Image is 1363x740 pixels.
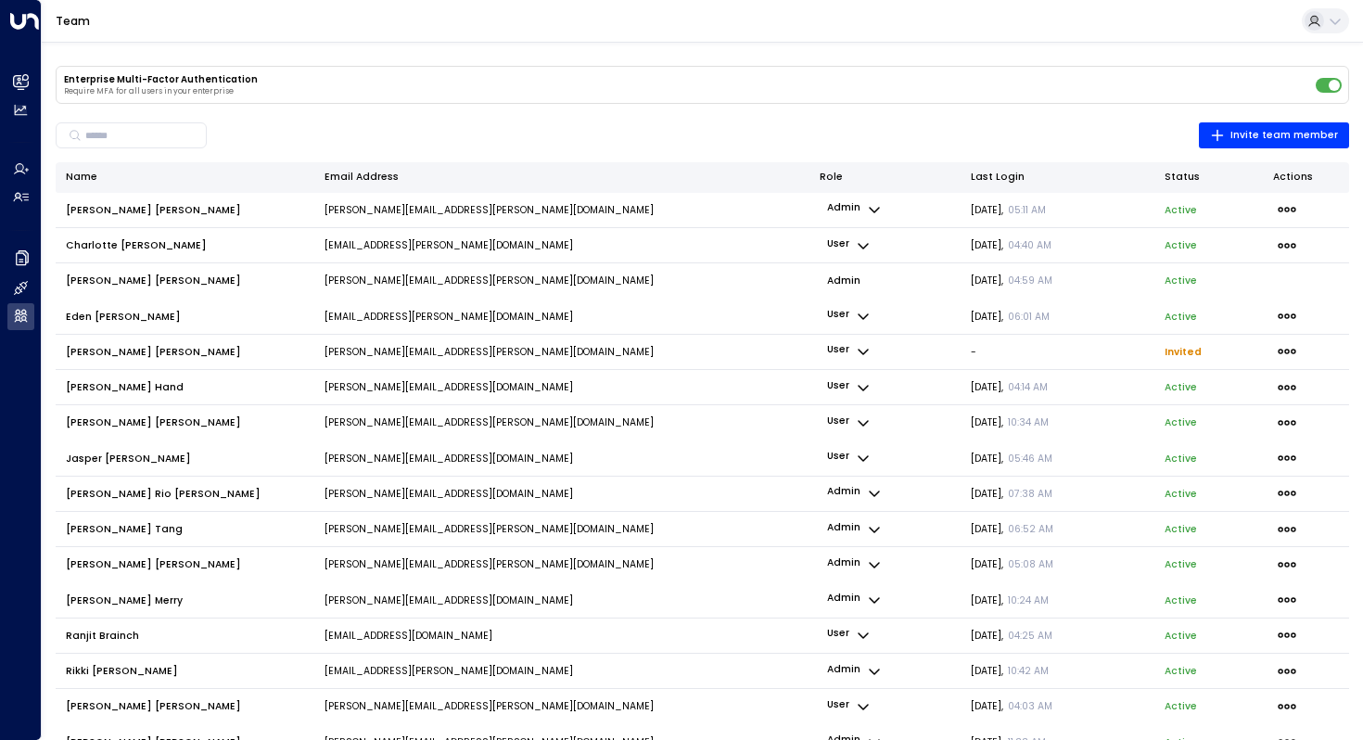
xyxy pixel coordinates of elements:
p: admin [820,198,889,222]
p: [PERSON_NAME][EMAIL_ADDRESS][PERSON_NAME][DOMAIN_NAME] [325,557,654,571]
span: 06:01 AM [1008,310,1050,324]
span: 04:03 AM [1008,699,1052,713]
div: Email Address [325,169,801,185]
span: [DATE] , [971,699,1052,713]
span: 07:38 AM [1008,487,1052,501]
span: Invite team member [1210,127,1338,144]
button: admin [820,517,889,541]
div: Last Login [971,169,1145,185]
p: [PERSON_NAME][EMAIL_ADDRESS][PERSON_NAME][DOMAIN_NAME] [325,415,654,429]
span: [PERSON_NAME] [PERSON_NAME] [66,415,241,429]
span: 06:52 AM [1008,522,1053,536]
a: Team [56,13,90,29]
span: [PERSON_NAME] Tang [66,522,183,536]
p: admin [820,270,867,292]
div: Email Address [325,169,399,185]
span: 10:42 AM [1008,664,1049,678]
span: [PERSON_NAME] [PERSON_NAME] [66,557,241,571]
button: user [820,624,878,647]
span: Rikki [PERSON_NAME] [66,664,178,678]
button: admin [820,553,889,576]
span: [DATE] , [971,452,1052,466]
span: 04:25 AM [1008,629,1052,643]
p: active [1165,487,1197,501]
span: [DATE] , [971,310,1050,324]
span: [PERSON_NAME] [PERSON_NAME] [66,699,241,713]
p: [PERSON_NAME][EMAIL_ADDRESS][DOMAIN_NAME] [325,593,573,607]
span: [DATE] , [971,522,1053,536]
button: user [820,447,878,470]
span: 04:59 AM [1008,274,1052,287]
p: active [1165,557,1197,571]
td: - [962,335,1155,370]
p: [EMAIL_ADDRESS][PERSON_NAME][DOMAIN_NAME] [325,238,573,252]
h3: Enterprise Multi-Factor Authentication [64,74,1309,85]
p: active [1165,664,1197,678]
p: active [1165,629,1197,643]
button: user [820,376,878,399]
p: active [1165,203,1197,217]
span: 04:40 AM [1008,238,1051,252]
span: [DATE] , [971,487,1052,501]
p: [EMAIL_ADDRESS][PERSON_NAME][DOMAIN_NAME] [325,664,573,678]
span: 05:46 AM [1008,452,1052,466]
span: [DATE] , [971,593,1049,607]
span: [DATE] , [971,380,1048,394]
button: Invite team member [1199,122,1349,148]
div: Last Login [971,169,1025,185]
p: active [1165,380,1197,394]
p: [EMAIL_ADDRESS][PERSON_NAME][DOMAIN_NAME] [325,310,573,324]
span: 05:08 AM [1008,557,1053,571]
span: 04:14 AM [1008,380,1048,394]
p: Require MFA for all users in your enterprise [64,86,1309,96]
span: [PERSON_NAME] Rio [PERSON_NAME] [66,487,261,501]
button: admin [820,482,889,505]
span: 10:34 AM [1008,415,1049,429]
span: [PERSON_NAME] [PERSON_NAME] [66,274,241,287]
p: active [1165,699,1197,713]
span: [DATE] , [971,238,1051,252]
span: Invited [1165,345,1202,359]
span: [PERSON_NAME] Hand [66,380,184,394]
p: [PERSON_NAME][EMAIL_ADDRESS][PERSON_NAME][DOMAIN_NAME] [325,345,654,359]
button: admin [820,589,889,612]
button: user [820,340,878,364]
span: Eden [PERSON_NAME] [66,310,181,324]
button: user [820,234,878,257]
button: user [820,695,878,718]
span: [PERSON_NAME] Merry [66,593,183,607]
span: [PERSON_NAME] [PERSON_NAME] [66,203,241,217]
button: user [820,305,878,328]
p: active [1165,415,1197,429]
p: [PERSON_NAME][EMAIL_ADDRESS][PERSON_NAME][DOMAIN_NAME] [325,699,654,713]
span: [DATE] , [971,664,1049,678]
div: Status [1165,169,1253,185]
p: [EMAIL_ADDRESS][DOMAIN_NAME] [325,629,492,643]
span: 10:24 AM [1008,593,1049,607]
button: user [820,411,878,434]
span: [DATE] , [971,274,1052,287]
p: active [1165,593,1197,607]
span: Charlotte [PERSON_NAME] [66,238,207,252]
p: [PERSON_NAME][EMAIL_ADDRESS][DOMAIN_NAME] [325,380,573,394]
div: Role [820,169,951,185]
div: Actions [1273,169,1340,185]
p: [PERSON_NAME][EMAIL_ADDRESS][PERSON_NAME][DOMAIN_NAME] [325,522,654,536]
button: admin [820,659,889,683]
p: [PERSON_NAME][EMAIL_ADDRESS][DOMAIN_NAME] [325,452,573,466]
span: [PERSON_NAME] [PERSON_NAME] [66,345,241,359]
p: active [1165,238,1197,252]
span: Jasper [PERSON_NAME] [66,452,191,466]
span: [DATE] , [971,415,1049,429]
span: Ranjit Brainch [66,629,139,643]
